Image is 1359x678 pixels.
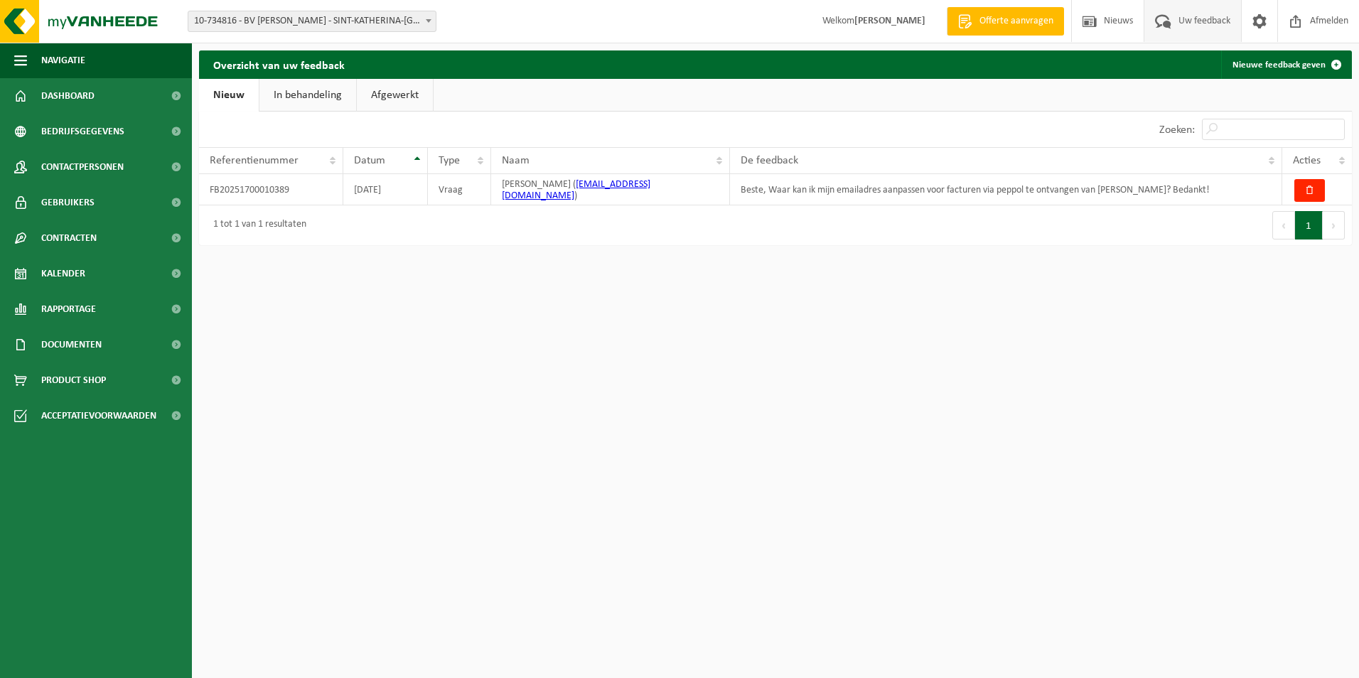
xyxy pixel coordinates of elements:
[1295,211,1323,240] button: 1
[428,174,491,205] td: Vraag
[343,174,428,205] td: [DATE]
[491,174,730,205] td: [PERSON_NAME] ( )
[41,114,124,149] span: Bedrijfsgegevens
[41,327,102,362] span: Documenten
[502,155,530,166] span: Naam
[41,149,124,185] span: Contactpersonen
[947,7,1064,36] a: Offerte aanvragen
[199,174,343,205] td: FB20251700010389
[41,185,95,220] span: Gebruikers
[1293,155,1321,166] span: Acties
[188,11,436,32] span: 10-734816 - BV CARION JOERI - SINT-KATHERINA-LOMBEEK
[502,179,650,201] a: [EMAIL_ADDRESS][DOMAIN_NAME]
[41,291,96,327] span: Rapportage
[357,79,433,112] a: Afgewerkt
[41,220,97,256] span: Contracten
[210,155,299,166] span: Referentienummer
[730,174,1282,205] td: Beste, Waar kan ik mijn emailadres aanpassen voor facturen via peppol te ontvangen van [PERSON_NA...
[741,155,798,166] span: De feedback
[41,398,156,434] span: Acceptatievoorwaarden
[1159,124,1195,136] label: Zoeken:
[1272,211,1295,240] button: Previous
[199,50,359,78] h2: Overzicht van uw feedback
[854,16,925,26] strong: [PERSON_NAME]
[41,256,85,291] span: Kalender
[188,11,436,31] span: 10-734816 - BV CARION JOERI - SINT-KATHERINA-LOMBEEK
[1221,50,1350,79] a: Nieuwe feedback geven
[199,79,259,112] a: Nieuw
[259,79,356,112] a: In behandeling
[41,362,106,398] span: Product Shop
[976,14,1057,28] span: Offerte aanvragen
[439,155,460,166] span: Type
[206,212,306,238] div: 1 tot 1 van 1 resultaten
[41,78,95,114] span: Dashboard
[1323,211,1345,240] button: Next
[41,43,85,78] span: Navigatie
[354,155,385,166] span: Datum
